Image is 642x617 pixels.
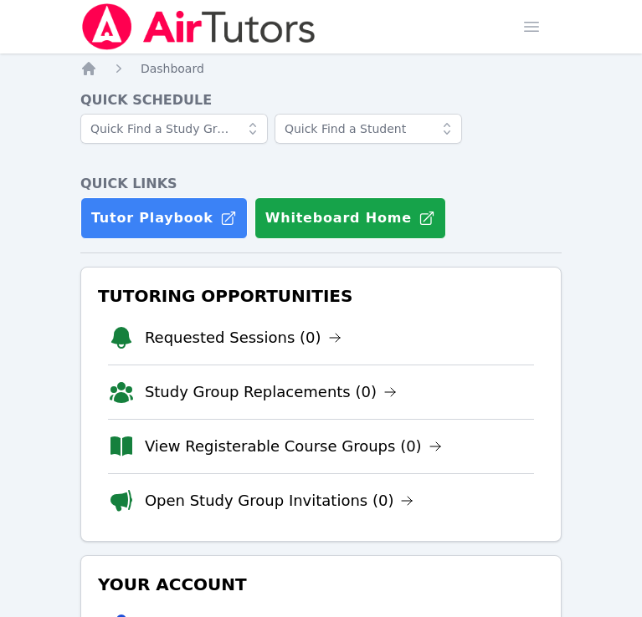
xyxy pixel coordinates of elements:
[80,114,268,144] input: Quick Find a Study Group
[95,281,547,311] h3: Tutoring Opportunities
[141,60,204,77] a: Dashboard
[145,326,342,349] a: Requested Sessions (0)
[80,174,562,194] h4: Quick Links
[145,380,397,404] a: Study Group Replacements (0)
[80,60,562,77] nav: Breadcrumb
[80,3,317,50] img: Air Tutors
[145,489,414,512] a: Open Study Group Invitations (0)
[141,62,204,75] span: Dashboard
[80,90,562,110] h4: Quick Schedule
[275,114,462,144] input: Quick Find a Student
[254,197,446,239] button: Whiteboard Home
[80,197,248,239] a: Tutor Playbook
[145,435,442,458] a: View Registerable Course Groups (0)
[95,569,547,599] h3: Your Account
